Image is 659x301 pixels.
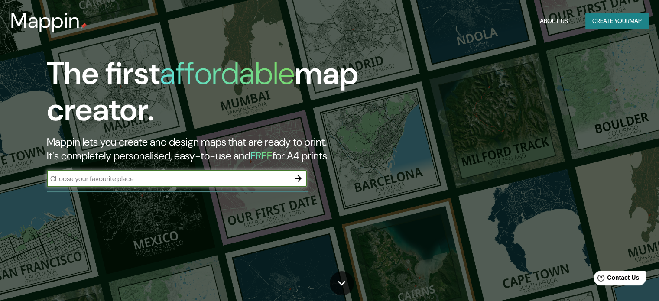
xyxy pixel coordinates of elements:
img: mappin-pin [80,23,87,29]
h3: Mappin [10,9,80,33]
button: Create yourmap [585,13,649,29]
h5: FREE [250,149,273,162]
iframe: Help widget launcher [582,267,649,291]
button: About Us [536,13,571,29]
input: Choose your favourite place [47,174,289,184]
h2: Mappin lets you create and design maps that are ready to print. It's completely personalised, eas... [47,135,377,163]
h1: The first map creator. [47,55,377,135]
h1: affordable [160,53,295,94]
